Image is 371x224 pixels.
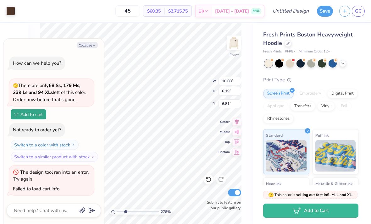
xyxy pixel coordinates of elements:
[266,140,307,172] img: Standard
[219,150,230,154] span: Bottom
[290,101,315,111] div: Transfers
[299,49,330,54] span: Minimum Order: 12 +
[203,199,241,211] label: Submit to feature on our public gallery.
[268,192,274,198] span: 🫣
[266,132,283,139] span: Standard
[91,155,95,159] img: Switch to a similar product with stock
[296,89,325,98] div: Embroidery
[263,49,282,54] span: Fresh Prints
[71,143,75,147] img: Switch to a color with stock
[317,101,335,111] div: Vinyl
[315,180,352,187] span: Metallic & Glitter Ink
[13,60,61,66] div: How can we help you?
[230,52,239,58] div: Front
[13,169,89,183] div: The design tool ran into an error. Try again.
[268,5,314,17] input: Untitled Design
[147,8,161,14] span: $60.35
[296,192,352,197] strong: selling out fast in S, M, L and XL
[11,152,98,162] button: Switch to a similar product with stock
[13,83,18,89] span: 🫣
[337,101,352,111] div: Foil
[168,8,188,14] span: $2,715.75
[263,76,358,84] div: Print Type
[352,6,365,17] a: GC
[317,6,333,17] button: Save
[263,204,358,218] button: Add to Cart
[315,132,329,139] span: Puff Ink
[219,130,230,134] span: Middle
[11,109,46,119] button: Add to cart
[14,112,19,116] img: Add to cart
[263,101,288,111] div: Applique
[263,31,353,47] span: Fresh Prints Boston Heavyweight Hoodie
[285,49,296,54] span: # FP87
[215,8,249,14] span: [DATE] - [DATE]
[13,186,59,192] div: Failed to load cart info
[263,89,294,98] div: Screen Print
[315,140,356,172] img: Puff Ink
[355,8,362,15] span: GC
[268,192,353,198] span: This color is .
[266,180,281,187] span: Neon Ink
[115,5,140,17] input: – –
[327,89,358,98] div: Digital Print
[161,209,171,215] span: 278 %
[253,9,259,13] span: FREE
[219,140,230,144] span: Top
[228,36,240,49] img: Front
[263,114,294,123] div: Rhinestones
[219,120,230,124] span: Center
[77,42,98,48] button: Collapse
[11,140,79,150] button: Switch to a color with stock
[13,127,61,133] div: Not ready to order yet?
[13,82,86,103] span: There are only left of this color. Order now before that's gone.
